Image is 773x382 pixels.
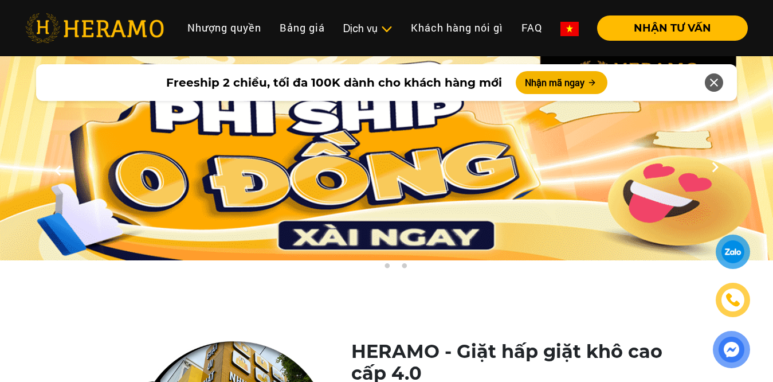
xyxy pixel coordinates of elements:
img: vn-flag.png [560,22,579,36]
button: 2 [381,263,393,274]
button: 1 [364,263,375,274]
span: Freeship 2 chiều, tối đa 100K dành cho khách hàng mới [166,74,502,91]
img: heramo-logo.png [25,13,164,43]
a: FAQ [512,15,551,40]
button: NHẬN TƯ VẤN [597,15,748,41]
img: phone-icon [725,291,741,309]
a: Nhượng quyền [178,15,270,40]
a: phone-icon [717,284,749,316]
img: subToggleIcon [380,24,393,35]
a: NHẬN TƯ VẤN [588,23,748,33]
a: Bảng giá [270,15,334,40]
button: 3 [398,263,410,274]
div: Dịch vụ [343,21,393,36]
button: Nhận mã ngay [516,71,607,94]
a: Khách hàng nói gì [402,15,512,40]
